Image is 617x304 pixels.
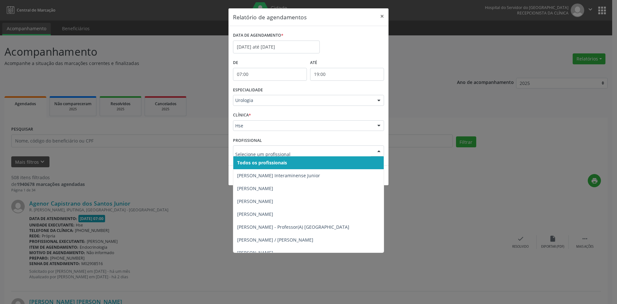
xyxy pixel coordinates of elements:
[237,172,320,179] span: [PERSON_NAME] Interaminense Junior
[237,250,273,256] span: [PERSON_NAME]
[233,13,307,21] h5: Relatório de agendamentos
[237,160,287,166] span: Todos os profissionais
[233,58,307,68] label: De
[237,211,273,217] span: [PERSON_NAME]
[235,97,371,104] span: Urologia
[235,123,371,129] span: Hse
[237,198,273,204] span: [PERSON_NAME]
[237,185,273,191] span: [PERSON_NAME]
[237,224,349,230] span: [PERSON_NAME] - Professor(A) [GEOGRAPHIC_DATA]
[235,148,371,161] input: Selecione um profissional
[310,68,384,81] input: Selecione o horário final
[237,237,313,243] span: [PERSON_NAME] / [PERSON_NAME]
[310,58,384,68] label: ATÉ
[233,41,320,53] input: Selecione uma data ou intervalo
[376,8,389,24] button: Close
[233,110,251,120] label: CLÍNICA
[233,135,262,145] label: PROFISSIONAL
[233,85,263,95] label: ESPECIALIDADE
[233,68,307,81] input: Selecione o horário inicial
[233,31,283,41] label: DATA DE AGENDAMENTO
